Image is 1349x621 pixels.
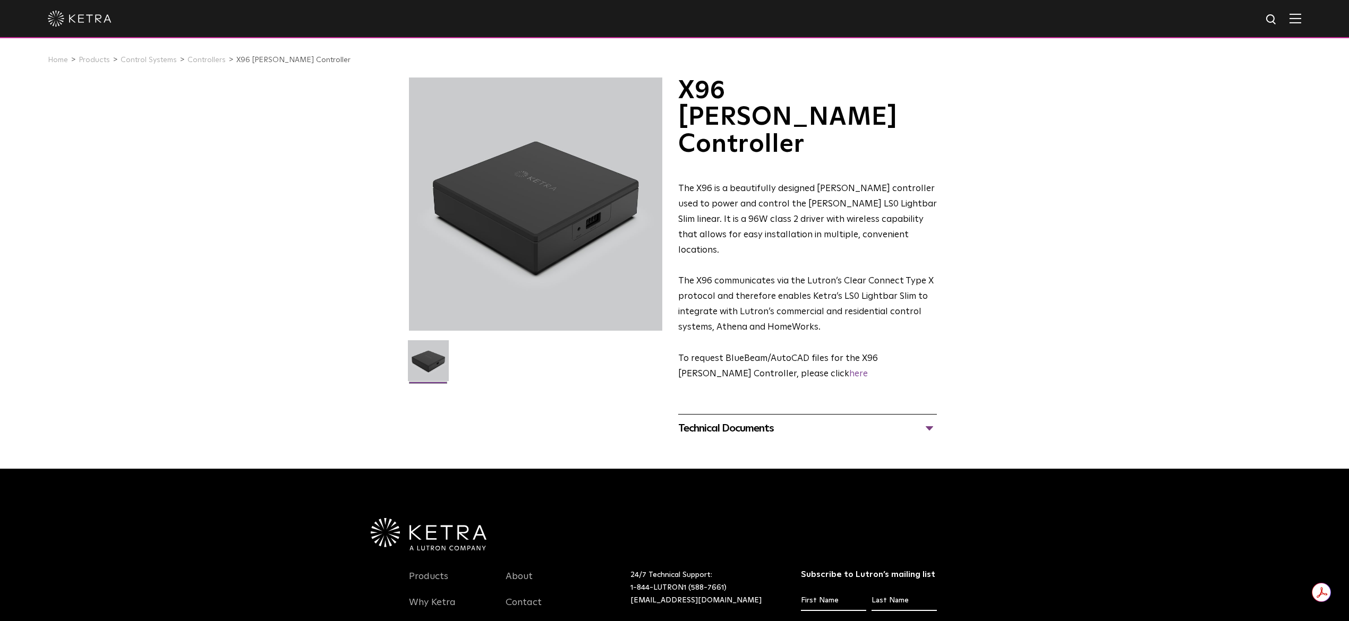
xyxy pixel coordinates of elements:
[630,584,727,591] a: 1-844-LUTRON1 (588-7661)
[630,597,762,604] a: [EMAIL_ADDRESS][DOMAIN_NAME]
[678,77,937,158] h1: X96 [PERSON_NAME] Controller
[872,591,937,611] input: Last Name
[849,369,868,378] a: here
[79,56,110,64] a: Products
[48,56,68,64] a: Home
[801,591,866,611] input: First Name
[506,597,542,621] a: Contact
[678,420,937,437] div: Technical Documents
[236,56,351,64] a: X96 [PERSON_NAME] Controller
[408,340,449,389] img: X96-Controller-2021-Web-Square
[1290,13,1301,23] img: Hamburger%20Nav.svg
[678,277,934,332] span: The X96 communicates via the Lutron’s Clear Connect Type X protocol and therefore enables Ketra’s...
[371,518,486,551] img: Ketra-aLutronCo_White_RGB
[801,569,937,580] h3: Subscribe to Lutron’s mailing list
[678,184,937,255] span: The X96 is a beautifully designed [PERSON_NAME] controller used to power and control the [PERSON_...
[48,11,112,27] img: ketra-logo-2019-white
[121,56,177,64] a: Control Systems
[187,56,226,64] a: Controllers
[678,354,878,378] span: ​To request BlueBeam/AutoCAD files for the X96 [PERSON_NAME] Controller, please click
[409,571,448,595] a: Products
[506,571,533,595] a: About
[630,569,774,607] p: 24/7 Technical Support:
[1265,13,1278,27] img: search icon
[409,597,456,621] a: Why Ketra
